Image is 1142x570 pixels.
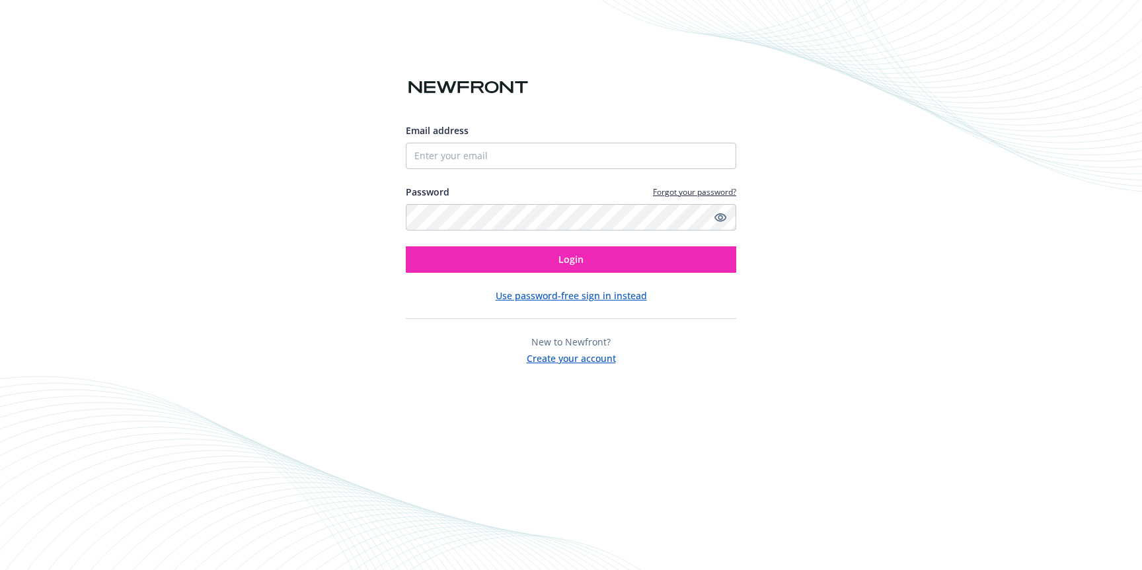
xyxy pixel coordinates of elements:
[531,336,611,348] span: New to Newfront?
[406,185,449,199] label: Password
[496,289,647,303] button: Use password-free sign in instead
[406,76,531,99] img: Newfront logo
[527,349,616,365] button: Create your account
[406,124,469,137] span: Email address
[653,186,736,197] a: Forgot your password?
[712,209,728,225] a: Show password
[558,253,584,266] span: Login
[406,246,736,273] button: Login
[406,143,736,169] input: Enter your email
[406,204,736,231] input: Enter your password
